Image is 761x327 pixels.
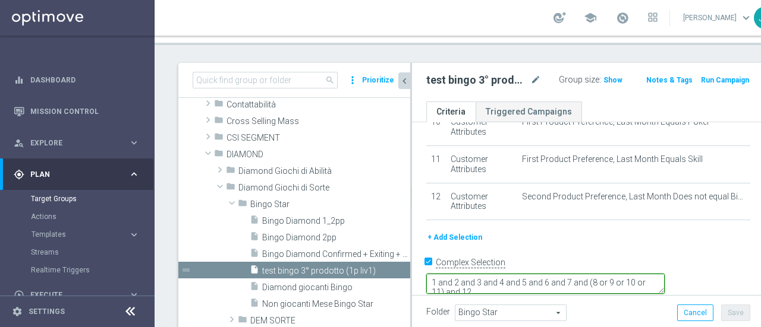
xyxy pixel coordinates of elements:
span: Cross Selling Mass [227,116,410,126]
div: Target Groups [31,190,153,208]
span: First Product Preference, Last Month Equals Skill [522,154,703,164]
button: Prioritize [360,72,396,88]
span: Diamond Giochi di Abilit&#xE0; [238,166,410,176]
label: Complex Selection [436,257,505,268]
h2: test bingo 3° prodotto (1p liv1) [426,73,528,87]
span: Second Product Preference, Last Month Does not equal Bingo [522,192,746,202]
div: Streams [31,243,153,261]
a: Actions [31,212,124,221]
span: Non giocanti Mese Bingo Star [262,299,410,309]
i: insert_drive_file [250,298,259,312]
a: Dashboard [30,64,140,96]
span: CSI SEGMENT [227,133,410,143]
span: DEM SORTE [250,316,410,326]
i: keyboard_arrow_right [128,137,140,148]
div: Execute [14,290,128,300]
a: Settings [29,308,65,315]
a: Target Groups [31,194,124,204]
i: chevron_left [399,75,410,87]
button: play_circle_outline Execute keyboard_arrow_right [13,290,140,300]
button: equalizer Dashboard [13,75,140,85]
td: 12 [426,183,446,220]
i: folder [214,99,224,112]
div: Explore [14,138,128,148]
div: Templates [31,226,153,243]
button: gps_fixed Plan keyboard_arrow_right [13,170,140,179]
a: Streams [31,247,124,257]
i: gps_fixed [14,169,24,180]
a: Triggered Campaigns [476,101,582,122]
a: Realtime Triggers [31,265,124,275]
i: insert_drive_file [250,248,259,262]
i: folder [226,182,235,195]
i: insert_drive_file [250,281,259,295]
i: keyboard_arrow_right [128,289,140,300]
i: insert_drive_file [250,231,259,245]
i: keyboard_arrow_right [128,229,140,240]
span: Explore [30,139,128,147]
label: Group size [559,75,599,85]
div: Templates [32,231,128,238]
i: mode_edit [530,73,541,87]
span: Plan [30,171,128,178]
a: Mission Control [30,96,140,127]
i: folder [214,132,224,145]
i: person_search [14,138,24,148]
td: Customer Attributes [446,183,517,220]
div: Actions [31,208,153,226]
div: Dashboard [14,64,140,96]
a: Criteria [426,101,476,122]
td: Customer Attributes [446,109,517,146]
input: Quick find group or folder [193,72,338,88]
span: Show [603,76,622,84]
span: keyboard_arrow_down [740,11,753,24]
i: folder [214,115,224,129]
span: Templates [32,231,117,238]
i: folder [226,165,235,179]
button: Save [721,304,750,321]
i: settings [12,306,23,317]
span: Bingo Diamond 1_2pp [262,216,410,226]
span: school [584,11,597,24]
span: test bingo 3° prodotto (1p liv1) [262,266,410,276]
div: Plan [14,169,128,180]
i: play_circle_outline [14,290,24,300]
span: DIAMOND [227,150,410,160]
button: + Add Selection [426,231,483,244]
i: folder [214,148,224,162]
span: Bingo Diamond 2pp [262,233,410,243]
span: Diamond Giochi di Sorte [238,183,410,193]
button: Mission Control [13,107,140,116]
td: 11 [426,145,446,183]
span: Bingo Star [250,199,410,209]
i: insert_drive_file [250,265,259,278]
span: Diamond giocanti Bingo [262,282,410,293]
div: Realtime Triggers [31,261,153,279]
span: Execute [30,291,128,299]
i: folder [238,198,247,212]
div: Mission Control [14,96,140,127]
button: person_search Explore keyboard_arrow_right [13,138,140,148]
i: insert_drive_file [250,215,259,228]
a: [PERSON_NAME]keyboard_arrow_down [682,9,754,27]
button: Templates keyboard_arrow_right [31,230,140,239]
i: keyboard_arrow_right [128,169,140,180]
button: Run Campaign [700,74,750,87]
span: Contattabilit&#xE0; [227,100,410,110]
td: Customer Attributes [446,145,517,183]
td: 10 [426,109,446,146]
label: : [599,75,601,85]
button: chevron_left [398,72,410,89]
span: First Product Preference, Last Month Equals Poker [522,117,710,127]
button: Notes & Tags [645,74,694,87]
i: equalizer [14,75,24,85]
span: Bingo Diamond Confirmed &#x2B; Exiting &#x2B; Young [262,249,410,259]
i: more_vert [347,72,359,88]
span: search [325,75,335,85]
